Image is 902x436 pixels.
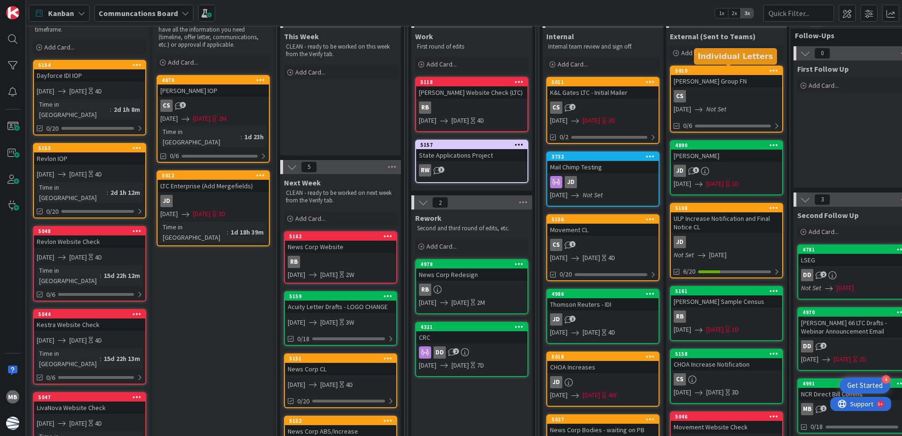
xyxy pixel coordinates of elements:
div: JD [160,195,173,207]
span: [DATE] [288,380,305,390]
div: Time in [GEOGRAPHIC_DATA] [37,348,100,369]
span: 2 [453,348,459,354]
div: 4890 [671,141,782,150]
i: Not Set [583,191,603,199]
div: JD [550,313,562,326]
div: News Corp Website [285,241,396,253]
div: 5154 [38,62,145,68]
div: 5044 [34,310,145,319]
span: [DATE] [69,86,87,96]
div: 15d 22h 12m [101,270,142,281]
span: 3 [180,102,186,108]
div: Time in [GEOGRAPHIC_DATA] [160,222,227,243]
div: 5018CHOA Increases [547,352,659,373]
span: [DATE] [834,354,851,364]
div: CHOA Increase Notification [671,358,782,370]
div: 1d 23h [242,132,266,142]
span: 6/20 [683,267,695,277]
span: [DATE] [674,325,691,335]
a: 5018CHOA IncreasesJD[DATE][DATE]4W [546,352,660,407]
span: [DATE] [419,116,436,126]
div: RB [416,284,527,296]
span: : [110,104,111,115]
div: 5162News Corp Website [285,232,396,253]
div: 3W [346,318,354,327]
div: 5159 [289,293,396,300]
span: [DATE] [69,252,87,262]
a: 5151News Corp CL[DATE][DATE]4D0/20 [284,353,397,408]
div: 2M [218,114,226,124]
div: 5108 [671,204,782,212]
a: 5156Movement CLCS[DATE][DATE]4D0/20 [546,214,660,281]
div: Revlon IOP [34,152,145,165]
span: : [241,132,242,142]
div: CS [550,101,562,114]
div: 5156 [551,216,659,223]
div: State Applications Project [416,149,527,161]
div: [PERSON_NAME] Group FN [671,75,782,87]
span: Add Card... [809,81,839,90]
div: RB [419,101,431,114]
div: 1D [732,325,739,335]
div: 4986Thomson Reuters - IDI [547,290,659,310]
div: 5018 [551,353,659,360]
a: 5161[PERSON_NAME] Sample CensusRB[DATE][DATE]1D [670,286,783,341]
a: 5010[PERSON_NAME] Group FNCS[DATE]Not Set0/6 [670,66,783,133]
div: Time in [GEOGRAPHIC_DATA] [160,126,241,147]
div: Revlon Website Check [34,235,145,248]
div: 4D [95,335,102,345]
div: 5162 [285,232,396,241]
div: CS [547,101,659,114]
div: 5157 [416,141,527,149]
div: Movement CL [547,224,659,236]
div: 2W [346,270,354,280]
div: 5048Revlon Website Check [34,227,145,248]
a: 5044Kestra Website Check[DATE][DATE]4DTime in [GEOGRAPHIC_DATA]:15d 22h 13m0/6 [33,309,146,385]
span: [DATE] [583,253,600,263]
div: 3D [218,209,225,219]
div: RB [416,101,527,114]
a: 5048Revlon Website Check[DATE][DATE]4DTime in [GEOGRAPHIC_DATA]:15d 22h 12m0/6 [33,226,146,302]
div: LivaNova Website Check [34,402,145,414]
span: Add Card... [558,60,588,68]
span: 0/6 [170,151,179,161]
span: 0/2 [560,132,568,142]
div: 5012LTC Enterprise (Add Mergefields) [158,171,269,192]
div: 4978 [416,260,527,268]
div: 5153Revlon IOP [34,144,145,165]
div: JD [547,176,659,188]
div: 4D [346,380,353,390]
span: [DATE] [801,354,818,364]
span: 0/20 [46,207,58,217]
div: [PERSON_NAME] Website Check (LTC) [416,86,527,99]
span: [DATE] [674,104,691,114]
div: 5151 [289,355,396,362]
div: 5153 [38,145,145,151]
span: [DATE] [550,390,568,400]
div: 4879 [158,76,269,84]
span: 3 [438,167,444,173]
span: [DATE] [836,283,854,293]
span: 1 [569,241,576,247]
span: [DATE] [419,361,436,370]
div: JD [158,195,269,207]
a: 3732Mail Chimp TestingJD[DATE]Not Set [546,151,660,207]
div: 5044Kestra Website Check [34,310,145,331]
div: 3732Mail Chimp Testing [547,152,659,173]
span: Add Card... [168,58,198,67]
div: JD [674,236,686,248]
span: [DATE] [583,116,600,126]
div: Kestra Website Check [34,319,145,331]
div: 4879 [162,77,269,84]
i: Not Set [801,284,821,292]
div: 5011 [547,78,659,86]
div: [PERSON_NAME] [671,150,782,162]
span: : [107,187,108,198]
span: [DATE] [451,116,469,126]
div: 5161[PERSON_NAME] Sample Census [671,287,782,308]
div: 4321 [416,323,527,331]
span: 0/20 [560,269,572,279]
span: 0/20 [297,396,309,406]
div: 5011K&L Gates LTC - Initial Mailer [547,78,659,99]
a: 5158CHOA Increase NotificationCS[DATE][DATE]3D [670,349,783,404]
